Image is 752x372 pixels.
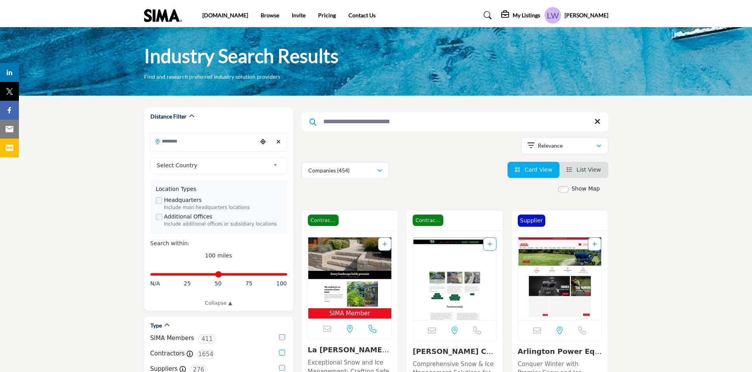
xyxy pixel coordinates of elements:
a: Pricing [318,12,336,19]
div: Include main headquarters locations [164,204,282,211]
span: Contractor [308,215,339,226]
a: Add To List [487,241,492,247]
div: Choose your current location [257,133,269,150]
button: Show hide supplier dropdown [544,7,561,24]
a: Open Listing in new tab [518,237,602,320]
img: Arlington Power Equipment Inc. [518,237,602,320]
span: Card View [524,167,552,173]
h2: Type [150,322,162,329]
a: [DOMAIN_NAME] [202,12,248,19]
span: 25 [184,279,191,288]
h3: Harrington Construction [413,347,497,356]
label: Contractors [150,349,185,358]
input: Contractors checkbox [279,350,285,355]
a: Invite [292,12,306,19]
a: Collapse ▲ [150,299,287,307]
a: Browse [261,12,279,19]
p: Relevance [538,142,563,150]
h5: My Listings [513,12,540,19]
a: Contact Us [348,12,376,19]
label: Headquarters [164,196,202,204]
h2: Distance Filter [150,113,187,120]
p: Find and research preferred industry solution providers [144,73,280,81]
button: Companies (454) [302,162,389,179]
a: [PERSON_NAME] Construct... [413,347,496,364]
label: SIMA Members [150,334,194,343]
li: Card View [508,162,559,178]
div: Location Types [156,185,282,193]
label: Show Map [572,185,600,193]
span: List View [576,167,601,173]
a: Add To List [592,241,597,247]
a: La [PERSON_NAME] Landscape [308,346,389,363]
span: 75 [245,279,252,288]
span: 50 [215,279,222,288]
span: 100 [276,279,287,288]
input: Search Location [151,133,257,149]
span: 411 [198,334,216,344]
button: Relevance [521,137,608,154]
a: View List [567,167,601,173]
a: Add To List [382,241,387,247]
span: Select Country [157,161,270,170]
h1: Industry Search Results [144,44,339,68]
a: View Card [515,167,552,173]
img: La Rosa Landscape [308,237,392,308]
h5: [PERSON_NAME] [565,11,608,19]
a: Arlington Power Equi... [518,347,602,364]
div: My Listings [501,11,540,20]
a: Search [476,9,497,22]
input: SIMA Members checkbox [279,334,285,340]
a: Open Listing in new tab [413,237,496,320]
span: N/A [150,279,160,288]
div: Search within: [150,239,287,248]
label: Additional Offices [164,213,213,221]
input: Suppliers checkbox [279,365,285,371]
li: List View [559,162,608,178]
h3: Arlington Power Equipment Inc. [518,347,602,356]
img: Harrington Construction [413,237,496,320]
h3: La Rosa Landscape [308,346,392,354]
span: 100 miles [205,252,232,259]
span: 1654 [197,350,215,359]
span: SIMA Member [310,309,390,318]
div: Include additional offices or subsidiary locations [164,221,282,228]
p: Companies (454) [308,167,350,174]
p: Supplier [520,217,543,225]
a: Open Listing in new tab [308,237,392,319]
input: Search Keyword [302,112,608,131]
div: Clear search location [273,133,285,150]
img: Site Logo [144,9,186,22]
span: Contractor [413,215,443,226]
